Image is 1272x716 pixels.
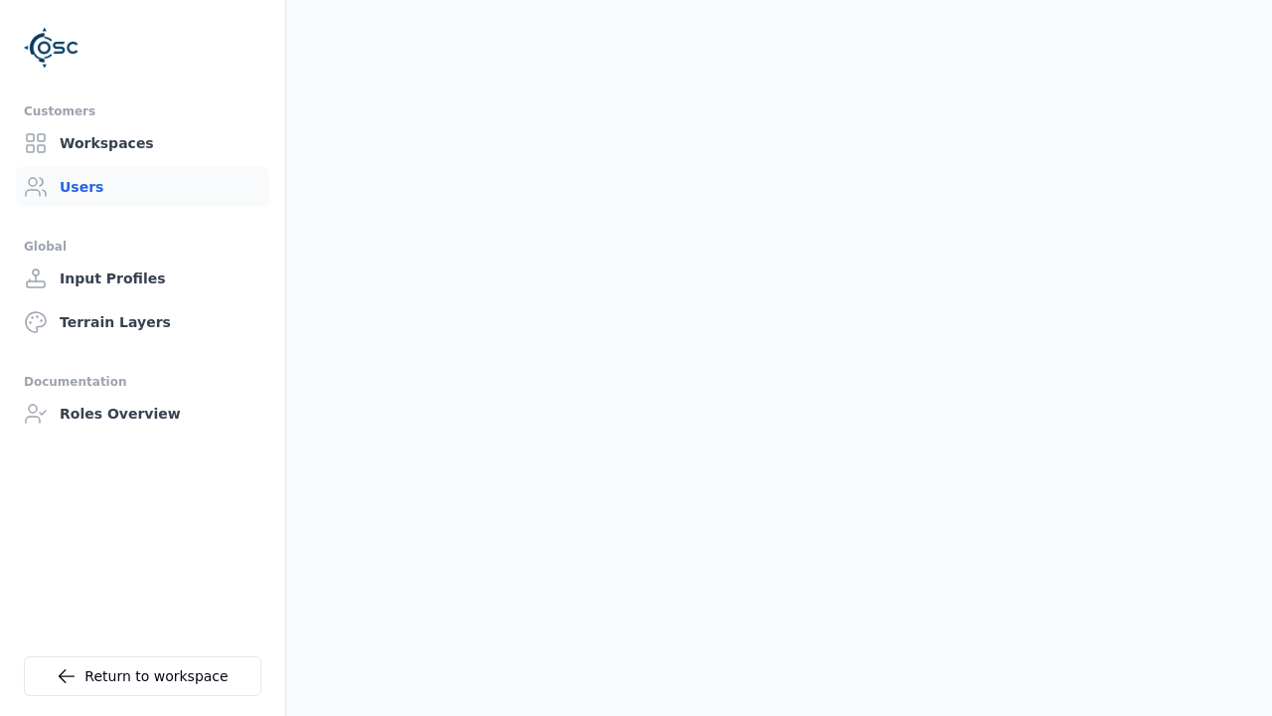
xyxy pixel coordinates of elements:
[16,302,269,342] a: Terrain Layers
[16,394,269,434] a: Roles Overview
[24,370,261,394] div: Documentation
[16,123,269,163] a: Workspaces
[24,656,261,696] a: Return to workspace
[24,20,79,76] img: Logo
[24,235,261,259] div: Global
[24,99,261,123] div: Customers
[16,167,269,207] a: Users
[16,259,269,298] a: Input Profiles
